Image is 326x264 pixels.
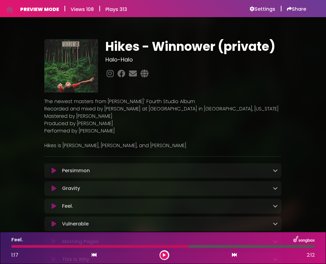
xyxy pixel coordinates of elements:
[20,6,59,12] h6: PREVIEW MODE
[44,98,281,105] p: The newest masters from [PERSON_NAME]' Fourth Studio Album
[307,251,315,259] span: 2:12
[280,5,282,12] h5: |
[62,203,73,210] p: Feel.
[99,5,101,12] h5: |
[250,6,275,12] a: Settings
[105,56,281,63] h3: Halo-Halo
[44,142,281,149] p: Hikes is [PERSON_NAME], [PERSON_NAME], and [PERSON_NAME]
[44,120,281,127] p: Produced by [PERSON_NAME]
[105,39,281,54] h1: Hikes - Winnower (private)
[11,236,23,244] p: Feel.
[44,127,281,135] p: Performed by [PERSON_NAME]
[287,6,306,12] a: Share
[71,6,94,12] h6: Views 108
[64,5,66,12] h5: |
[293,236,315,244] img: songbox-logo-white.png
[11,251,18,258] span: 1:17
[44,105,281,113] p: Recorded and mixed by [PERSON_NAME] at [GEOGRAPHIC_DATA] in [GEOGRAPHIC_DATA], [US_STATE]
[44,113,281,120] p: Mastered by [PERSON_NAME]
[62,220,89,228] p: Vulnerable
[62,167,90,174] p: Persimmon
[62,185,80,192] p: Gravity
[105,6,127,12] h6: Plays 313
[44,39,98,93] img: pvbWZXnlScOz1Wb7dSyQ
